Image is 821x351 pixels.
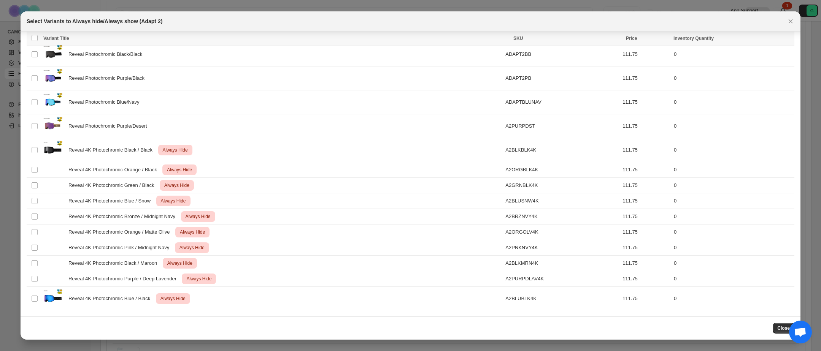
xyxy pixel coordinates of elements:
[620,114,672,138] td: 111.75
[503,240,620,256] td: A2PNKNVY4K
[672,225,794,240] td: 0
[672,66,794,90] td: 0
[178,243,206,252] span: Always Hide
[68,295,154,302] span: Reveal 4K Photochromic Blue / Black
[161,145,189,155] span: Always Hide
[513,36,523,41] span: SKU
[672,287,794,311] td: 0
[785,16,796,27] button: Close
[620,256,672,271] td: 111.75
[620,162,672,178] td: 111.75
[672,209,794,225] td: 0
[68,182,158,189] span: Reveal 4K Photochromic Green / Black
[503,162,620,178] td: A2ORGBLK4K
[68,51,146,58] span: Reveal Photochromic Black/Black
[503,43,620,66] td: ADAPT2BB
[620,287,672,311] td: 111.75
[43,93,62,112] img: adapt2cropsnewbadge-56.jpg
[672,193,794,209] td: 0
[620,178,672,193] td: 111.75
[68,166,161,174] span: Reveal 4K Photochromic Orange / Black
[68,228,174,236] span: Reveal 4K Photochromic Orange / Matte Olive
[163,181,191,190] span: Always Hide
[43,141,62,160] img: fw25_adapt_2_reveal_4k_black_black_pow_carousel.png
[159,196,187,206] span: Always Hide
[672,256,794,271] td: 0
[672,178,794,193] td: 0
[672,114,794,138] td: 0
[68,213,179,220] span: Reveal 4K Photochromic Bronze / Midnight Navy
[43,289,62,308] img: fw25_adapt_2_reveal_4k_blue_black_pow_carousel.png
[789,321,812,343] a: Open chat
[503,90,620,114] td: ADAPTBLUNAV
[43,69,62,88] img: adapt2cropsnewbadge-52.jpg
[43,117,62,136] img: fw24_adapt_2_reveal_purple_desert_pow_carousel.jpg
[620,209,672,225] td: 111.75
[672,240,794,256] td: 0
[503,114,620,138] td: A2PURPDST
[620,43,672,66] td: 111.75
[777,325,790,331] span: Close
[178,228,206,237] span: Always Hide
[68,197,155,205] span: Reveal 4K Photochromic Blue / Snow
[503,66,620,90] td: ADAPT2PB
[503,178,620,193] td: A2GRNBLK4K
[166,259,194,268] span: Always Hide
[773,323,794,334] button: Close
[626,36,637,41] span: Price
[68,259,161,267] span: Reveal 4K Photochromic Black / Maroon
[185,274,213,283] span: Always Hide
[672,43,794,66] td: 0
[620,240,672,256] td: 111.75
[184,212,212,221] span: Always Hide
[68,122,151,130] span: Reveal Photochromic Purple/Desert
[672,138,794,162] td: 0
[620,225,672,240] td: 111.75
[673,36,714,41] span: Inventory Quantity
[672,90,794,114] td: 0
[68,98,143,106] span: Reveal Photochromic Blue/Navy
[68,146,157,154] span: Reveal 4K Photochromic Black / Black
[620,193,672,209] td: 111.75
[27,17,162,25] h2: Select Variants to Always hide/Always show (Adapt 2)
[503,225,620,240] td: A2ORGOLV4K
[503,287,620,311] td: A2BLUBLK4K
[503,209,620,225] td: A2BRZNVY4K
[620,90,672,114] td: 111.75
[503,271,620,287] td: A2PURPDLAV4K
[503,256,620,271] td: A2BLKMRN4K
[43,36,69,41] span: Variant Title
[620,271,672,287] td: 111.75
[620,138,672,162] td: 111.75
[503,138,620,162] td: A2BLKBLK4K
[68,244,173,251] span: Reveal 4K Photochromic Pink / Midnight Navy
[672,271,794,287] td: 0
[620,66,672,90] td: 111.75
[503,193,620,209] td: A2BLUSNW4K
[68,275,181,283] span: Reveal 4K Photochromic Purple / Deep Lavender
[68,74,149,82] span: Reveal Photochromic Purple/Black
[159,294,187,303] span: Always Hide
[672,162,794,178] td: 0
[165,165,194,174] span: Always Hide
[43,45,62,64] img: adapt2cropsnewbadge-51.jpg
